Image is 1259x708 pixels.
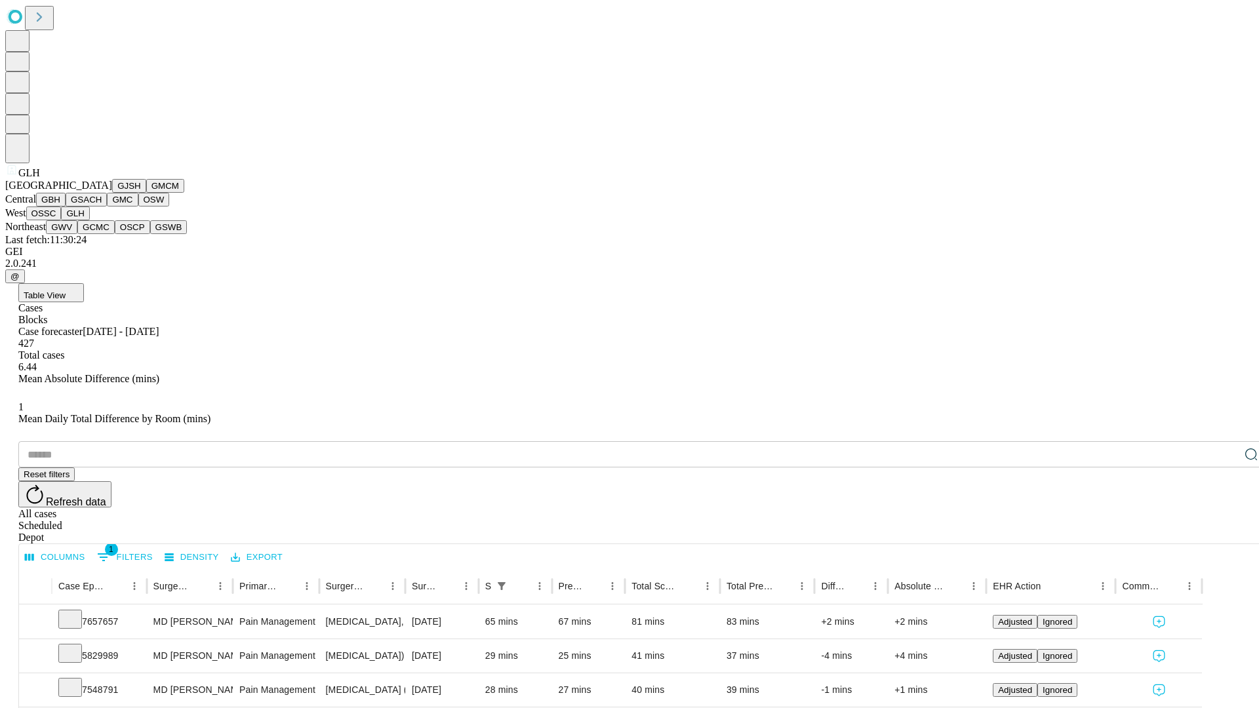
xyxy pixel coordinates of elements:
span: Central [5,193,36,205]
button: GMCM [146,179,184,193]
button: Expand [26,611,45,634]
button: Menu [298,577,316,595]
div: 5829989 [58,639,140,673]
div: Comments [1122,581,1160,591]
button: Menu [866,577,885,595]
div: 37 mins [727,639,809,673]
div: Predicted In Room Duration [559,581,584,591]
span: West [5,207,26,218]
button: Density [161,547,222,568]
span: @ [10,271,20,281]
div: EHR Action [993,581,1041,591]
button: Ignored [1037,683,1077,697]
button: Ignored [1037,649,1077,663]
button: Menu [1180,577,1199,595]
span: Case forecaster [18,326,83,337]
div: GEI [5,246,1254,258]
button: Table View [18,283,84,302]
button: GMC [107,193,138,206]
button: Menu [384,577,402,595]
div: Primary Service [239,581,277,591]
button: GCMC [77,220,115,234]
div: Pain Management [239,639,312,673]
div: 83 mins [727,605,809,639]
button: Menu [211,577,230,595]
div: 65 mins [485,605,546,639]
span: GLH [18,167,40,178]
button: Sort [585,577,603,595]
span: Adjusted [998,651,1032,661]
button: Menu [125,577,144,595]
button: Show filters [94,547,156,568]
div: 41 mins [631,639,713,673]
div: Pain Management [239,673,312,707]
button: Show filters [492,577,511,595]
button: Sort [774,577,793,595]
button: Menu [530,577,549,595]
button: OSCP [115,220,150,234]
div: [MEDICAL_DATA] (EGD), FLEXIBLE, TRANSORAL, [MEDICAL_DATA] [326,673,399,707]
div: [MEDICAL_DATA], FLEXIBLE; WITH [MEDICAL_DATA] [326,605,399,639]
span: Last fetch: 11:30:24 [5,234,87,245]
div: Total Scheduled Duration [631,581,679,591]
span: Adjusted [998,685,1032,695]
button: Expand [26,679,45,702]
div: +1 mins [894,673,980,707]
button: GSACH [66,193,107,206]
div: +2 mins [894,605,980,639]
button: Expand [26,645,45,668]
button: Sort [193,577,211,595]
button: Menu [698,577,717,595]
div: Surgery Name [326,581,364,591]
span: Total cases [18,349,64,361]
span: [DATE] - [DATE] [83,326,159,337]
span: Ignored [1043,651,1072,661]
button: Sort [512,577,530,595]
div: Total Predicted Duration [727,581,774,591]
button: GLH [61,206,89,220]
span: Reset filters [24,469,70,479]
div: 28 mins [485,673,546,707]
div: Absolute Difference [894,581,945,591]
div: [DATE] [412,673,472,707]
button: Sort [848,577,866,595]
div: [DATE] [412,605,472,639]
div: 1 active filter [492,577,511,595]
div: 2.0.241 [5,258,1254,269]
button: GBH [36,193,66,206]
button: Sort [1042,577,1060,595]
span: [GEOGRAPHIC_DATA] [5,180,112,191]
button: Refresh data [18,481,111,507]
button: GWV [46,220,77,234]
div: Difference [821,581,847,591]
button: Sort [680,577,698,595]
div: 7548791 [58,673,140,707]
span: Ignored [1043,685,1072,695]
div: 81 mins [631,605,713,639]
span: 6.44 [18,361,37,372]
button: Select columns [22,547,89,568]
div: +4 mins [894,639,980,673]
div: 7657657 [58,605,140,639]
button: Sort [946,577,965,595]
button: Menu [603,577,622,595]
div: Pain Management [239,605,312,639]
div: MD [PERSON_NAME] Md [153,639,226,673]
button: OSW [138,193,170,206]
button: Adjusted [993,649,1037,663]
div: -4 mins [821,639,881,673]
div: [MEDICAL_DATA]) W/STENT REMOVAL AND EXCHANGE; INC DILATION, GUIDE WIRE AND [MEDICAL_DATA] [326,639,399,673]
div: 39 mins [727,673,809,707]
button: Reset filters [18,467,75,481]
button: OSSC [26,206,62,220]
span: Northeast [5,221,46,232]
span: 427 [18,338,34,349]
div: -1 mins [821,673,881,707]
button: Menu [793,577,811,595]
div: +2 mins [821,605,881,639]
div: MD [PERSON_NAME] Md [153,673,226,707]
button: Sort [107,577,125,595]
button: Menu [457,577,475,595]
div: Surgery Date [412,581,437,591]
div: Surgeon Name [153,581,191,591]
